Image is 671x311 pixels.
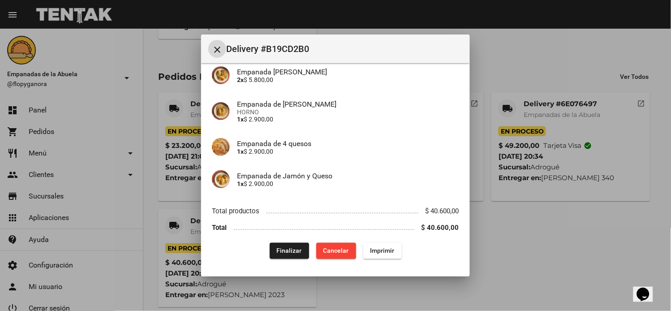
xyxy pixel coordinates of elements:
[237,116,459,123] p: $ 2.900,00
[270,243,309,259] button: Finalizar
[237,68,459,76] h4: Empanada [PERSON_NAME]
[370,247,395,255] span: Imprimir
[323,247,349,255] span: Cancelar
[633,275,662,302] iframe: chat widget
[212,170,230,188] img: 72c15bfb-ac41-4ae4-a4f2-82349035ab42.jpg
[226,42,463,56] span: Delivery #B19CD2B0
[237,180,459,187] p: $ 2.900,00
[212,138,230,156] img: 363ca94e-5ed4-4755-8df0-ca7d50f4a994.jpg
[237,76,244,83] b: 2x
[237,76,459,83] p: $ 5.800,00
[237,148,459,155] p: $ 2.900,00
[237,116,244,123] b: 1x
[316,243,356,259] button: Cancelar
[208,40,226,58] button: Cerrar
[237,148,244,155] b: 1x
[212,102,230,120] img: f753fea7-0f09-41b3-9a9e-ddb84fc3b359.jpg
[237,108,459,116] span: HORNO
[212,66,230,84] img: 6d5b0b94-acfa-4638-8137-bd6742e65a02.jpg
[237,100,459,108] h4: Empanada de [PERSON_NAME]
[212,203,459,219] li: Total productos $ 40.600,00
[277,247,302,255] span: Finalizar
[237,180,244,187] b: 1x
[212,44,223,55] mat-icon: Cerrar
[212,219,459,236] li: Total $ 40.600,00
[363,243,402,259] button: Imprimir
[237,139,459,148] h4: Empanada de 4 quesos
[237,172,459,180] h4: Empanada de Jamón y Queso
